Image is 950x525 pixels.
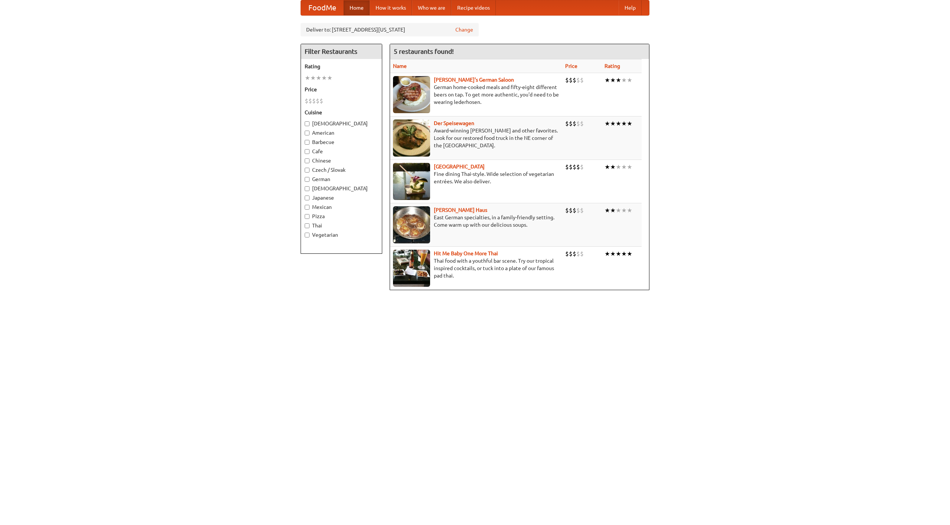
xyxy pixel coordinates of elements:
label: Pizza [305,213,378,220]
label: Japanese [305,194,378,201]
li: $ [573,163,576,171]
label: [DEMOGRAPHIC_DATA] [305,120,378,127]
li: $ [320,97,323,105]
p: Thai food with a youthful bar scene. Try our tropical inspired cocktails, or tuck into a plate of... [393,257,559,279]
label: [DEMOGRAPHIC_DATA] [305,185,378,192]
a: How it works [370,0,412,15]
li: $ [580,119,584,128]
li: ★ [610,163,616,171]
li: ★ [605,163,610,171]
input: [DEMOGRAPHIC_DATA] [305,121,309,126]
img: babythai.jpg [393,250,430,287]
img: kohlhaus.jpg [393,206,430,243]
img: satay.jpg [393,163,430,200]
li: $ [305,97,308,105]
li: ★ [310,74,316,82]
li: $ [565,250,569,258]
a: Who we are [412,0,451,15]
input: [DEMOGRAPHIC_DATA] [305,186,309,191]
a: Rating [605,63,620,69]
li: ★ [316,74,321,82]
li: ★ [610,206,616,214]
li: $ [576,206,580,214]
p: Award-winning [PERSON_NAME] and other favorites. Look for our restored food truck in the NE corne... [393,127,559,149]
input: Mexican [305,205,309,210]
label: Mexican [305,203,378,211]
li: $ [576,119,580,128]
li: ★ [616,119,621,128]
a: Help [619,0,642,15]
label: German [305,175,378,183]
label: Czech / Slovak [305,166,378,174]
li: $ [573,76,576,84]
h4: Filter Restaurants [301,44,382,59]
li: $ [569,119,573,128]
a: Der Speisewagen [434,120,474,126]
li: ★ [616,206,621,214]
li: ★ [627,76,632,84]
input: Pizza [305,214,309,219]
li: $ [569,163,573,171]
li: $ [565,76,569,84]
label: Vegetarian [305,231,378,239]
li: ★ [627,206,632,214]
a: Recipe videos [451,0,496,15]
li: $ [573,250,576,258]
a: Price [565,63,577,69]
ng-pluralize: 5 restaurants found! [394,48,454,55]
h5: Price [305,86,378,93]
input: Czech / Slovak [305,168,309,173]
p: East German specialties, in a family-friendly setting. Come warm up with our delicious soups. [393,214,559,229]
li: $ [308,97,312,105]
li: $ [573,206,576,214]
li: $ [565,119,569,128]
li: $ [312,97,316,105]
label: Thai [305,222,378,229]
a: Home [344,0,370,15]
input: Japanese [305,196,309,200]
label: Chinese [305,157,378,164]
li: ★ [605,250,610,258]
h5: Cuisine [305,109,378,116]
a: Change [455,26,473,33]
li: ★ [616,250,621,258]
input: Barbecue [305,140,309,145]
li: $ [576,250,580,258]
li: ★ [327,74,332,82]
li: ★ [616,76,621,84]
li: $ [569,206,573,214]
li: $ [565,163,569,171]
li: ★ [616,163,621,171]
li: ★ [621,119,627,128]
li: $ [580,206,584,214]
a: [PERSON_NAME]'s German Saloon [434,77,514,83]
li: ★ [610,76,616,84]
input: American [305,131,309,135]
a: Hit Me Baby One More Thai [434,250,498,256]
b: [PERSON_NAME] Haus [434,207,487,213]
a: Name [393,63,407,69]
li: ★ [610,250,616,258]
li: ★ [305,74,310,82]
li: ★ [627,163,632,171]
li: $ [580,250,584,258]
label: American [305,129,378,137]
li: $ [565,206,569,214]
div: Deliver to: [STREET_ADDRESS][US_STATE] [301,23,479,36]
li: $ [580,76,584,84]
input: Chinese [305,158,309,163]
img: speisewagen.jpg [393,119,430,157]
a: [GEOGRAPHIC_DATA] [434,164,485,170]
li: $ [580,163,584,171]
li: $ [316,97,320,105]
li: $ [576,76,580,84]
h5: Rating [305,63,378,70]
li: ★ [610,119,616,128]
li: ★ [605,119,610,128]
li: ★ [605,206,610,214]
li: ★ [321,74,327,82]
li: ★ [621,250,627,258]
